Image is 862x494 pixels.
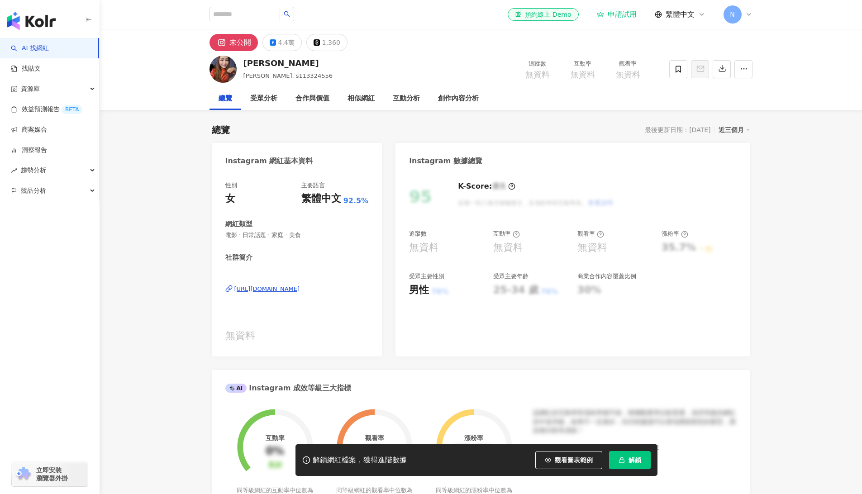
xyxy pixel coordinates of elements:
[11,125,47,134] a: 商案媒合
[225,219,252,229] div: 網紅類型
[250,93,277,104] div: 受眾分析
[21,180,46,201] span: 競品分析
[229,36,251,49] div: 未公開
[225,192,235,206] div: 女
[243,57,333,69] div: [PERSON_NAME]
[322,36,340,49] div: 1,360
[225,181,237,190] div: 性別
[609,451,651,469] button: 解鎖
[313,456,407,465] div: 解鎖網紅檔案，獲得進階數據
[219,93,232,104] div: 總覽
[493,272,529,280] div: 受眾主要年齡
[645,126,710,133] div: 最後更新日期：[DATE]
[12,462,88,486] a: chrome extension立即安裝 瀏覽器外掛
[11,146,47,155] a: 洞察報告
[7,12,56,30] img: logo
[11,167,17,174] span: rise
[225,253,252,262] div: 社群簡介
[409,241,439,255] div: 無資料
[629,456,641,464] span: 解鎖
[365,434,384,442] div: 觀看率
[225,156,313,166] div: Instagram 網紅基本資料
[210,56,237,83] img: KOL Avatar
[535,451,602,469] button: 觀看圖表範例
[234,285,300,293] div: [URL][DOMAIN_NAME]
[301,181,325,190] div: 主要語言
[438,93,479,104] div: 創作內容分析
[295,93,329,104] div: 合作與價值
[348,93,375,104] div: 相似網紅
[225,285,369,293] a: [URL][DOMAIN_NAME]
[301,192,341,206] div: 繁體中文
[666,9,695,19] span: 繁體中文
[343,196,369,206] span: 92.5%
[210,34,258,51] button: 未公開
[225,384,247,393] div: AI
[662,230,688,238] div: 漲粉率
[11,44,49,53] a: searchAI 找網紅
[225,231,369,239] span: 電影 · 日常話題 · 家庭 · 美食
[525,70,550,79] span: 無資料
[393,93,420,104] div: 互動分析
[464,434,483,442] div: 漲粉率
[555,456,593,464] span: 觀看圖表範例
[243,72,333,79] span: [PERSON_NAME], s113324556
[225,383,351,393] div: Instagram 成效等級三大指標
[611,59,645,68] div: 觀看率
[278,36,295,49] div: 4.4萬
[566,59,600,68] div: 互動率
[577,230,604,238] div: 觀看率
[225,329,369,343] div: 無資料
[597,10,637,19] a: 申請試用
[515,10,571,19] div: 預約線上 Demo
[571,70,595,79] span: 無資料
[11,64,41,73] a: 找貼文
[212,123,230,136] div: 總覽
[36,466,68,482] span: 立即安裝 瀏覽器外掛
[21,160,46,180] span: 趨勢分析
[21,79,40,99] span: 資源庫
[409,272,444,280] div: 受眾主要性別
[577,272,636,280] div: 商業合作內容覆蓋比例
[730,9,734,19] span: N
[409,283,429,297] div: 男性
[493,241,523,255] div: 無資料
[11,105,82,114] a: 效益預測報告BETA
[409,156,482,166] div: Instagram 數據總覽
[306,34,348,51] button: 1,360
[533,408,737,435] div: 該網紅的互動率和漲粉率都不錯，唯獨觀看率比較普通，為同等級的網紅的中低等級，效果不一定會好，但仍然建議可以發包開箱類型的案型，應該會比較有成效！
[409,230,427,238] div: 追蹤數
[508,8,578,21] a: 預約線上 Demo
[719,124,750,136] div: 近三個月
[284,11,290,17] span: search
[577,241,607,255] div: 無資料
[493,230,520,238] div: 互動率
[262,34,302,51] button: 4.4萬
[458,181,515,191] div: K-Score :
[616,70,640,79] span: 無資料
[520,59,555,68] div: 追蹤數
[266,434,285,442] div: 互動率
[14,467,32,481] img: chrome extension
